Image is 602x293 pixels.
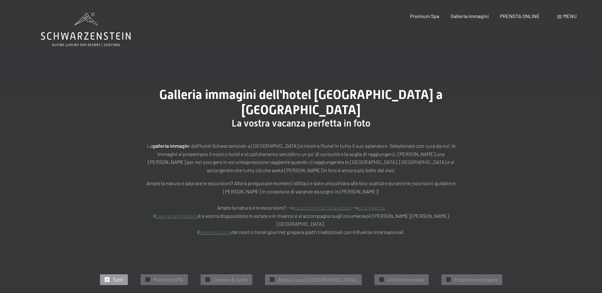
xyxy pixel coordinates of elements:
[146,277,149,282] span: ✓
[271,277,273,282] span: ✓
[454,276,498,283] span: Estate in montagna
[156,213,198,219] a: team di animazione
[213,276,248,283] span: Camere & suite
[206,277,209,282] span: ✓
[380,277,383,282] span: ✓
[358,205,385,211] a: sci e inverno
[153,276,183,283] span: Premium SPA
[232,118,370,129] span: La vostra vacanza perfetta in foto
[410,13,439,19] a: Premium Spa
[152,143,189,149] strong: galleria immagin
[500,13,540,19] a: PRENOTA ONLINE
[113,276,123,283] span: Tutti
[563,13,577,19] span: Menu
[106,277,108,282] span: ✓
[142,179,460,236] p: Amate la natura e adorate le escursioni? Allora pregustate momenti idilliaci e date un’occhiata a...
[200,229,231,235] a: team di cucina
[293,205,351,211] a: escursioni e attività estate
[142,142,460,174] p: La i dell’hotel Schwarzenstein a [GEOGRAPHIC_DATA] vi mostra l’hotel in tutto il suo splendore. S...
[387,276,424,283] span: Attivitá invernali
[159,87,443,117] span: Galleria immagini dell'hotel [GEOGRAPHIC_DATA] a [GEOGRAPHIC_DATA]
[278,276,357,283] span: Alpine Luxury [GEOGRAPHIC_DATA]
[410,180,413,186] a: e
[451,13,489,19] a: Galleria immagini
[447,277,450,282] span: ✓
